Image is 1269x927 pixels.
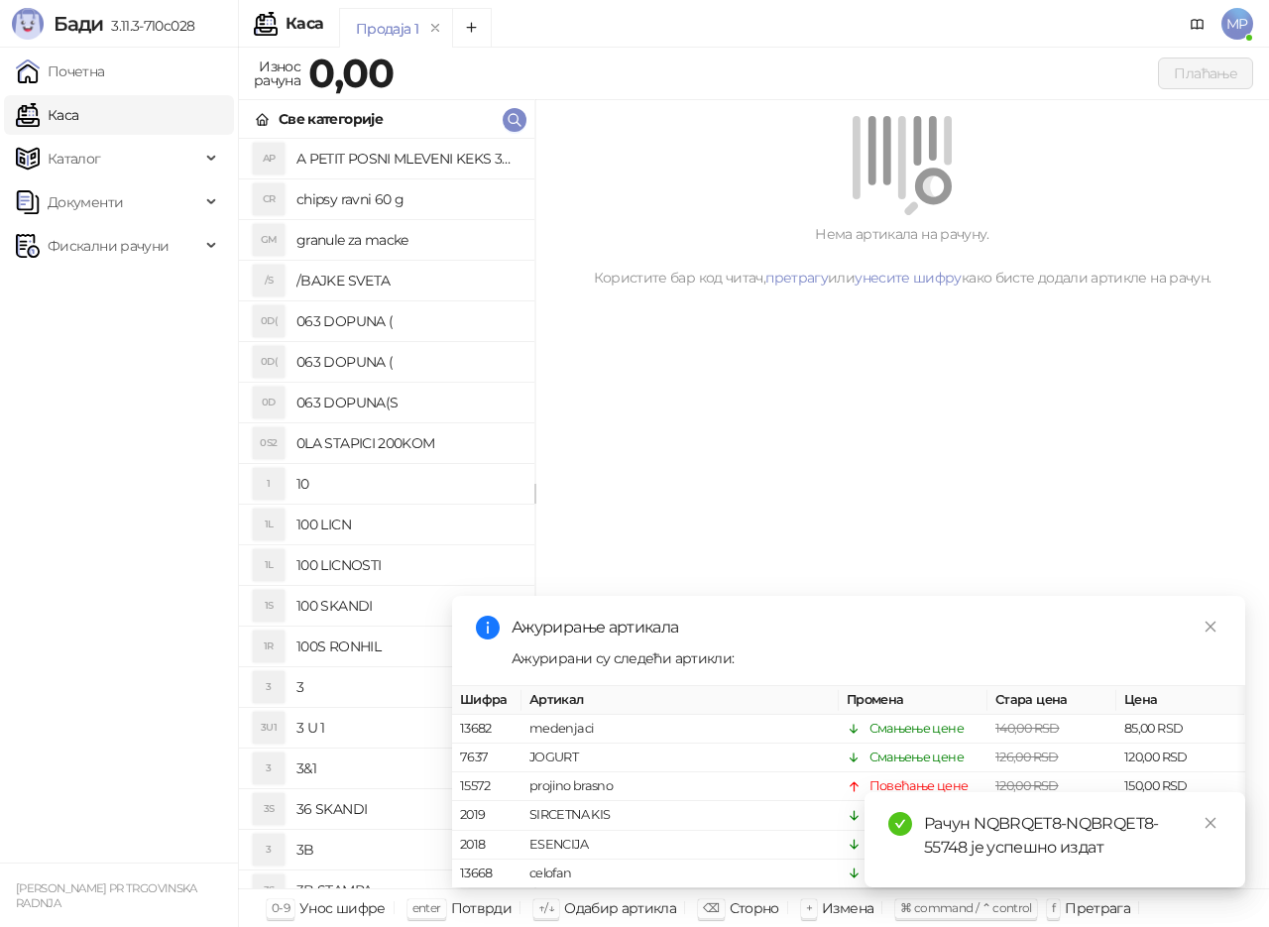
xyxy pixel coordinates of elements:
[521,860,839,888] td: celofan
[48,226,169,266] span: Фискални рачуни
[806,900,812,915] span: +
[521,802,839,831] td: SIRCETNA KIS
[452,802,521,831] td: 2019
[452,773,521,802] td: 15572
[296,183,519,215] h4: chipsy ravni 60 g
[538,900,554,915] span: ↑/↓
[239,139,534,888] div: grid
[308,49,394,97] strong: 0,00
[296,590,519,622] h4: 100 SKANDI
[253,183,285,215] div: CR
[1116,686,1245,715] th: Цена
[16,95,78,135] a: Каса
[296,793,519,825] h4: 36 SKANDI
[272,900,289,915] span: 0-9
[253,265,285,296] div: /S
[12,8,44,40] img: Logo
[253,874,285,906] div: 3S
[250,54,304,93] div: Износ рачуна
[1200,812,1221,834] a: Close
[296,509,519,540] h4: 100 LICN
[451,895,513,921] div: Потврди
[730,895,779,921] div: Сторно
[1182,8,1213,40] a: Документација
[521,831,839,860] td: ESENCIJA
[452,715,521,744] td: 13682
[452,744,521,772] td: 7637
[512,647,1221,669] div: Ажурирани су следећи артикли:
[54,12,103,36] span: Бади
[869,719,964,739] div: Смањење цене
[16,881,197,910] small: [PERSON_NAME] PR TRGOVINSKA RADNJA
[452,686,521,715] th: Шифра
[412,900,441,915] span: enter
[476,616,500,639] span: info-circle
[900,900,1032,915] span: ⌘ command / ⌃ control
[422,20,448,37] button: remove
[356,18,418,40] div: Продаја 1
[253,590,285,622] div: 1S
[296,834,519,866] h4: 3B
[924,812,1221,860] div: Рачун NQBRQET8-NQBRQET8-55748 је успешно издат
[995,779,1059,794] span: 120,00 RSD
[296,671,519,703] h4: 3
[48,139,101,178] span: Каталог
[1065,895,1130,921] div: Претрага
[296,631,519,662] h4: 100S RONHIL
[995,750,1059,764] span: 126,00 RSD
[103,17,194,35] span: 3.11.3-710c028
[765,269,828,287] a: претрагу
[452,831,521,860] td: 2018
[296,224,519,256] h4: granule za macke
[296,427,519,459] h4: 0LA STAPICI 200KOM
[296,265,519,296] h4: /BAJKE SVETA
[253,509,285,540] div: 1L
[296,143,519,174] h4: A PETIT POSNI MLEVENI KEKS 300G
[995,721,1060,736] span: 140,00 RSD
[1116,744,1245,772] td: 120,00 RSD
[1200,616,1221,637] a: Close
[521,715,839,744] td: medenjaci
[1221,8,1253,40] span: MP
[253,427,285,459] div: 0S2
[888,812,912,836] span: check-circle
[869,777,969,797] div: Повећање цене
[521,773,839,802] td: projino brasno
[253,834,285,866] div: 3
[296,305,519,337] h4: 063 DOPUNA (
[286,16,323,32] div: Каса
[253,753,285,784] div: 3
[296,468,519,500] h4: 10
[869,748,964,767] div: Смањење цене
[253,224,285,256] div: GM
[48,182,123,222] span: Документи
[1116,715,1245,744] td: 85,00 RSD
[1116,773,1245,802] td: 150,00 RSD
[512,616,1221,639] div: Ажурирање артикала
[253,549,285,581] div: 1L
[1052,900,1055,915] span: f
[1204,620,1217,634] span: close
[1204,816,1217,830] span: close
[296,387,519,418] h4: 063 DOPUNA(S
[452,860,521,888] td: 13668
[253,793,285,825] div: 3S
[296,712,519,744] h4: 3 U 1
[253,346,285,378] div: 0D(
[296,346,519,378] h4: 063 DOPUNA (
[253,712,285,744] div: 3U1
[839,686,987,715] th: Промена
[452,8,492,48] button: Add tab
[564,895,676,921] div: Одабир артикла
[296,874,519,906] h4: 3B STAMPA
[279,108,383,130] div: Све категорије
[253,387,285,418] div: 0D
[253,671,285,703] div: 3
[296,549,519,581] h4: 100 LICNOSTI
[822,895,873,921] div: Измена
[296,753,519,784] h4: 3&1
[16,52,105,91] a: Почетна
[521,744,839,772] td: JOGURT
[253,631,285,662] div: 1R
[855,269,962,287] a: унесите шифру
